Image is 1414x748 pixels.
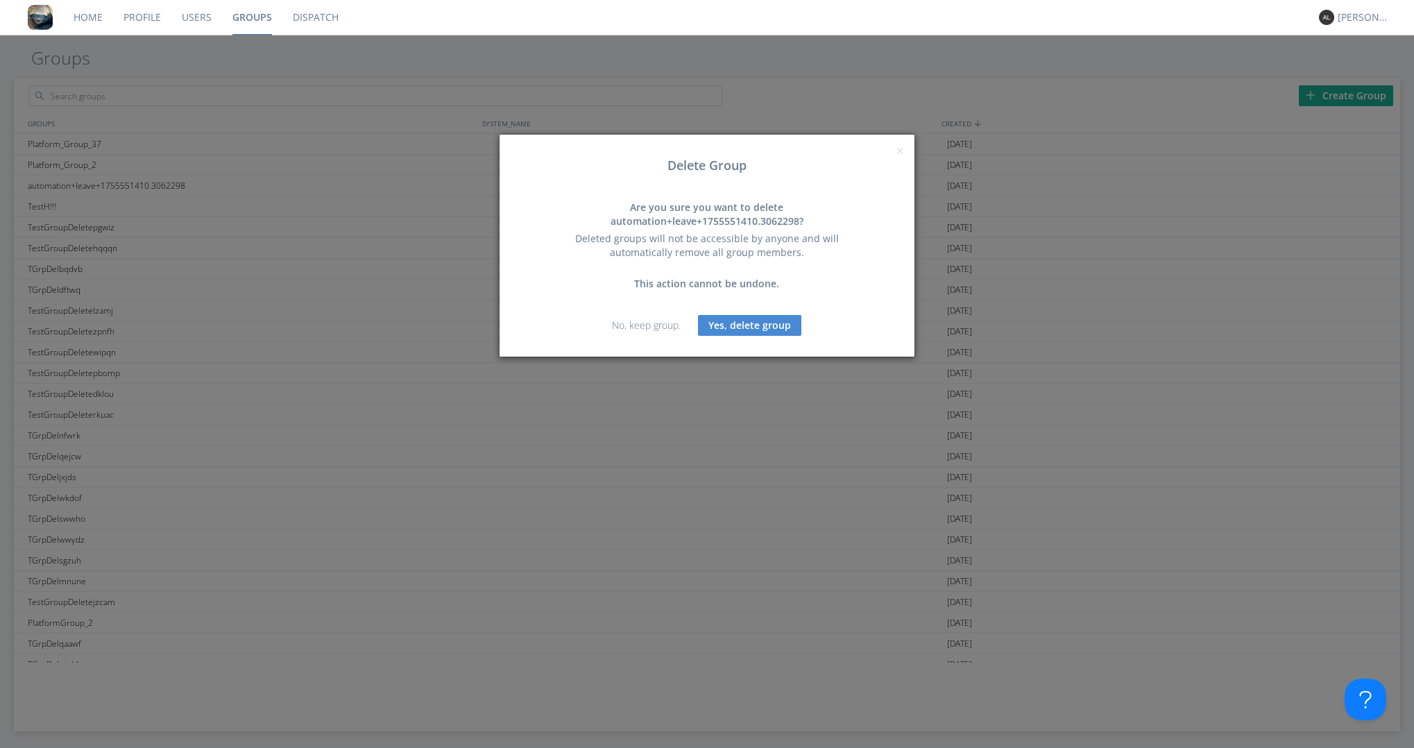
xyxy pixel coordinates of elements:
[510,159,904,173] h3: Delete Group
[1338,10,1390,24] div: [PERSON_NAME]
[28,5,53,30] img: 8ff700cf5bab4eb8a436322861af2272
[698,315,801,336] button: Yes, delete group
[896,141,904,160] span: ×
[612,318,681,332] a: No, keep group.
[558,232,856,260] div: Deleted groups will not be accessible by anyone and will automatically remove all group members.
[1319,10,1334,25] img: 373638.png
[558,277,856,291] div: This action cannot be undone.
[558,201,856,228] div: Are you sure you want to delete automation+leave+1755551410.3062298?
